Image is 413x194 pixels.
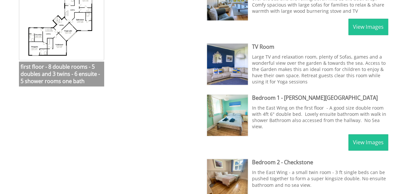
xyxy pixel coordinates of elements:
p: In the East Wing - a small twin room - 3 ft single beds can be pushed together to form a super ki... [252,169,388,188]
img: Bedroom 1 - Shelly Beach [207,95,248,136]
a: View Images [348,134,388,150]
h3: first floor - 8 double rooms - 5 doubles and 3 twins - 6 ensuite - 5 shower rooms one bath [19,62,104,86]
img: TV Room [207,44,248,85]
h3: Bedroom 1 - [PERSON_NAME][GEOGRAPHIC_DATA] [252,94,388,101]
h3: Bedroom 2 - Checkstone [252,159,388,166]
a: View Images [348,19,388,35]
p: In the East Wing on the first floor - A good size double room with 4ft 6" double bed. Lovely ensu... [252,105,388,130]
h3: TV Room [252,43,388,50]
p: Large TV and relaxation room, plenty of Sofas, games and a wonderful view over the garden & towar... [252,54,388,85]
